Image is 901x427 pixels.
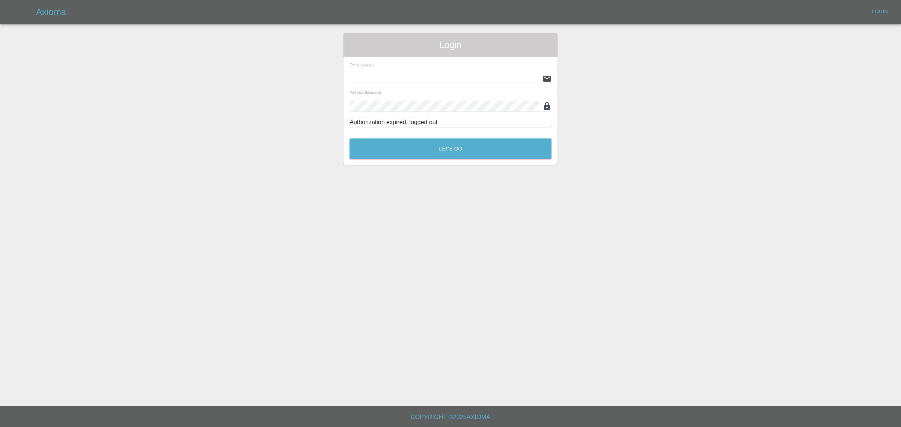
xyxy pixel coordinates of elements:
h5: Axioma [36,6,66,18]
span: Password [350,90,381,95]
span: Email [350,63,374,67]
h6: Copyright © 2025 Axioma [6,412,895,422]
small: (required) [367,91,381,95]
div: Authorization expired, logged out [350,118,551,127]
button: Let's Go [350,138,551,159]
small: (required) [360,64,374,67]
span: Login [350,39,551,51]
a: Login [868,6,892,18]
